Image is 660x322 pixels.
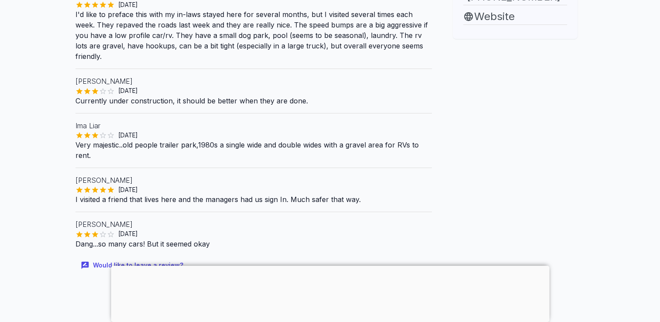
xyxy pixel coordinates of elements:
p: I'd like to preface this with my in-laws stayed here for several months, but I visited several ti... [75,9,432,62]
span: [DATE] [115,230,141,238]
span: [DATE] [115,86,141,95]
iframe: Advertisement [442,39,588,160]
p: I visited a friend that lives here and the managers had us sign In. Much safer that way. [75,194,432,205]
p: Very majestic..old people trailer park,1980s a single wide and double wides with a gravel area fo... [75,140,432,161]
button: Would like to leave a review? [75,256,190,275]
span: [DATE] [115,131,141,140]
h2: Near By Parks [68,281,592,302]
p: Currently under construction, it should be better when they are done. [75,96,432,106]
span: [DATE] [115,0,141,9]
p: Ima Liar [75,120,432,131]
a: Website [463,9,567,24]
p: Dang...so many cars! But it seemed okay [75,239,432,249]
p: [PERSON_NAME] [75,219,432,230]
span: [DATE] [115,185,141,194]
iframe: Advertisement [111,266,549,320]
p: [PERSON_NAME] [75,76,432,86]
p: [PERSON_NAME] [75,175,432,185]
